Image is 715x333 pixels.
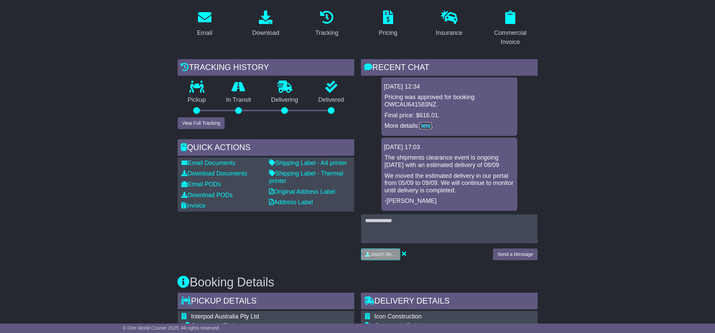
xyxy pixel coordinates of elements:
a: Email PODs [182,181,221,188]
div: Commercial Invoice [488,28,533,47]
p: The shipments clearance event is ongoing [DATE] with an estimated delivery of 08/09 [385,154,514,169]
a: Email [193,8,217,40]
p: Pickup [178,96,216,104]
span: Icon Construction [375,313,422,320]
a: Original Address Label [269,188,335,195]
div: [DATE] 17:03 [384,144,515,151]
a: Shipping Label - A4 printer [269,160,347,166]
a: Insurance [431,8,467,40]
a: Download [248,8,284,40]
button: View Full Tracking [178,117,225,129]
div: Tracking [315,28,338,38]
span: © One World Courier 2025. All rights reserved. [122,325,220,331]
div: Delivery Details [361,293,538,311]
div: Quick Actions [178,139,354,158]
p: More details: . [385,122,514,130]
div: Pickup Details [178,293,354,311]
a: Pricing [374,8,402,40]
span: Interpod Australia Pty Ltd [191,313,259,320]
a: Invoice [182,202,206,209]
div: Tracking history [178,59,354,77]
div: [DATE] 12:34 [384,83,515,91]
a: Email Documents [182,160,236,166]
a: Tracking [311,8,343,40]
span: Commercial [375,322,407,329]
a: Download Documents [182,170,247,177]
div: Download [252,28,279,38]
div: Pricing [379,28,397,38]
a: Download PODs [182,192,233,198]
a: here [420,122,432,129]
button: Send a Message [493,248,537,260]
a: Address Label [269,199,313,206]
p: We moved the estimated delivery in our portal from 05/09 to 09/09. We will continue to monitor un... [385,172,514,194]
div: RECENT CHAT [361,59,538,77]
p: Delivered [308,96,354,104]
div: Pickup [191,322,350,330]
span: Commercial [191,322,224,329]
div: Email [197,28,212,38]
p: In Transit [216,96,261,104]
div: Insurance [436,28,463,38]
p: Pricing was approved for booking OWCAU641583NZ. [385,94,514,108]
div: Delivery [375,322,534,330]
p: Final price: $616.01. [385,112,514,119]
p: Delivering [261,96,309,104]
a: Commercial Invoice [483,8,538,49]
a: Shipping Label - Thermal printer [269,170,343,184]
p: -[PERSON_NAME] [385,197,514,205]
h3: Booking Details [178,276,538,289]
